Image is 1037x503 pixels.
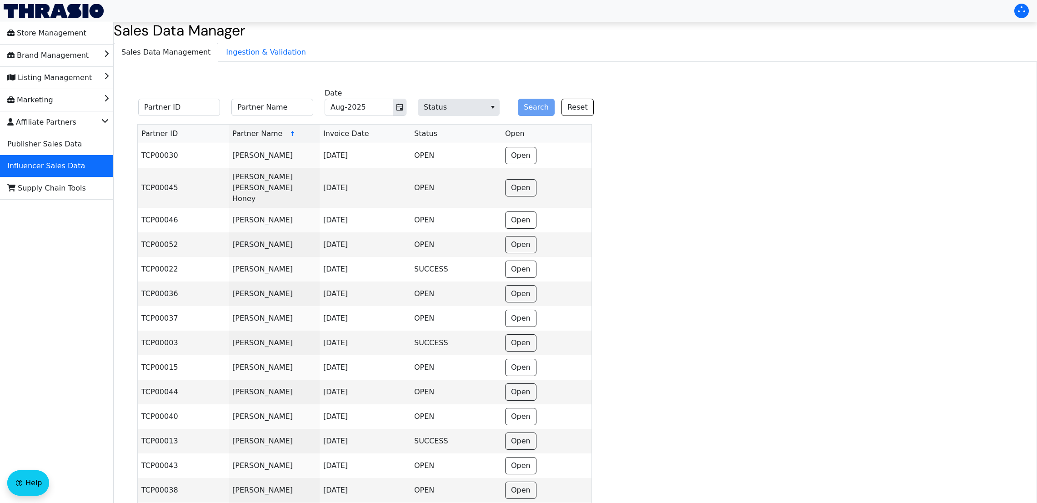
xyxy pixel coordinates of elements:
button: Open [505,236,536,253]
span: Help [25,478,42,488]
span: Open [511,313,531,324]
td: [PERSON_NAME] [PERSON_NAME] Honey [229,168,320,208]
td: TCP00046 [138,208,229,232]
td: OPEN [411,168,501,208]
td: [PERSON_NAME] [229,355,320,380]
span: Open [511,436,531,447]
span: Listing Management [7,70,92,85]
button: Toggle calendar [393,99,406,116]
span: Open [511,215,531,226]
span: Open [511,387,531,397]
button: Open [505,334,536,352]
button: Open [505,211,536,229]
td: [PERSON_NAME] [229,429,320,453]
span: Open [511,239,531,250]
td: TCP00003 [138,331,229,355]
span: Marketing [7,93,53,107]
td: TCP00013 [138,429,229,453]
td: [DATE] [320,380,411,404]
td: [DATE] [320,257,411,282]
span: Open [511,288,531,299]
span: Open [511,411,531,422]
span: Open [505,128,525,139]
td: TCP00036 [138,282,229,306]
td: TCP00044 [138,380,229,404]
td: [DATE] [320,429,411,453]
button: Open [505,433,536,450]
span: Invoice Date [323,128,369,139]
button: select [486,99,499,116]
span: Open [511,182,531,193]
td: [DATE] [320,404,411,429]
td: [PERSON_NAME] [229,232,320,257]
td: [PERSON_NAME] [229,257,320,282]
span: Open [511,337,531,348]
td: OPEN [411,208,501,232]
td: [DATE] [320,453,411,478]
input: Aug-2025 [325,99,393,116]
button: Open [505,261,536,278]
label: Date [325,88,342,99]
td: TCP00022 [138,257,229,282]
span: Status [418,99,500,116]
td: [PERSON_NAME] [229,453,320,478]
h2: Sales Data Manager [114,22,1037,39]
td: TCP00038 [138,478,229,503]
td: [DATE] [320,143,411,168]
td: [DATE] [320,208,411,232]
button: Help floatingactionbutton [7,470,49,496]
button: Open [505,147,536,164]
span: Open [511,150,531,161]
td: [DATE] [320,331,411,355]
span: Open [511,485,531,496]
td: [PERSON_NAME] [229,404,320,429]
td: [PERSON_NAME] [229,331,320,355]
span: Store Management [7,26,86,40]
span: Ingestion & Validation [219,43,313,61]
button: Open [505,408,536,425]
td: OPEN [411,306,501,331]
td: [DATE] [320,282,411,306]
span: Open [511,264,531,275]
td: TCP00043 [138,453,229,478]
td: TCP00040 [138,404,229,429]
img: Thrasio Logo [4,4,104,18]
td: OPEN [411,478,501,503]
td: OPEN [411,232,501,257]
span: Influencer Sales Data [7,159,85,173]
span: Partner ID [141,128,178,139]
button: Open [505,285,536,302]
td: TCP00015 [138,355,229,380]
button: Open [505,457,536,474]
td: TCP00052 [138,232,229,257]
span: Affiliate Partners [7,115,76,130]
td: OPEN [411,355,501,380]
span: Brand Management [7,48,89,63]
button: Open [505,482,536,499]
td: [DATE] [320,355,411,380]
td: OPEN [411,143,501,168]
td: TCP00030 [138,143,229,168]
td: SUCCESS [411,331,501,355]
td: [PERSON_NAME] [229,143,320,168]
span: Open [511,362,531,373]
td: SUCCESS [411,429,501,453]
td: [PERSON_NAME] [229,306,320,331]
td: OPEN [411,453,501,478]
td: [DATE] [320,478,411,503]
td: [DATE] [320,232,411,257]
button: Open [505,179,536,196]
span: Publisher Sales Data [7,137,82,151]
span: Status [414,128,437,139]
span: Partner Name [232,128,282,139]
span: Open [511,460,531,471]
td: OPEN [411,282,501,306]
td: OPEN [411,404,501,429]
td: [PERSON_NAME] [229,380,320,404]
td: [PERSON_NAME] [229,208,320,232]
td: SUCCESS [411,257,501,282]
td: [DATE] [320,168,411,208]
button: Open [505,310,536,327]
span: Supply Chain Tools [7,181,86,196]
